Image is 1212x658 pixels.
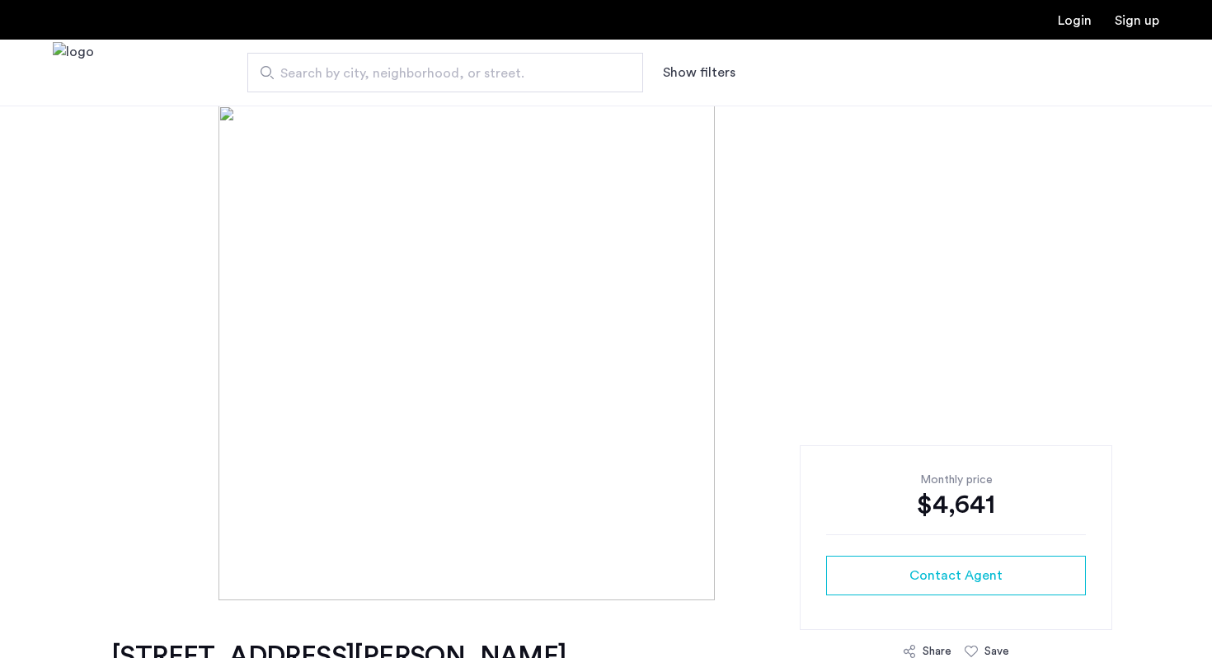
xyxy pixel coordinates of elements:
[53,42,94,104] a: Cazamio Logo
[663,63,735,82] button: Show or hide filters
[909,566,1003,585] span: Contact Agent
[218,106,994,600] img: [object%20Object]
[53,42,94,104] img: logo
[1058,14,1092,27] a: Login
[826,472,1086,488] div: Monthly price
[1115,14,1159,27] a: Registration
[826,488,1086,521] div: $4,641
[826,556,1086,595] button: button
[280,63,597,83] span: Search by city, neighborhood, or street.
[247,53,643,92] input: Apartment Search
